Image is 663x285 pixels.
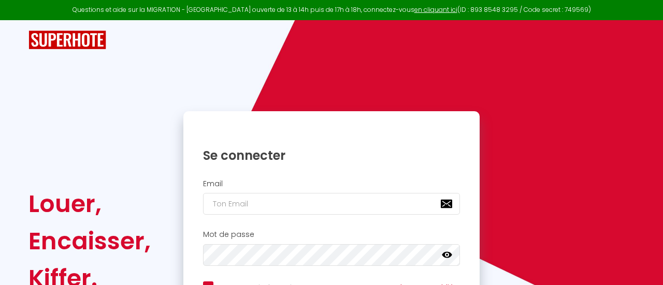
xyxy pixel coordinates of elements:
h2: Mot de passe [203,230,460,239]
a: en cliquant ici [414,5,457,14]
h1: Se connecter [203,147,460,163]
input: Ton Email [203,193,460,215]
div: Encaisser, [28,222,151,260]
h2: Email [203,179,460,188]
div: Louer, [28,185,151,222]
img: SuperHote logo [28,31,106,50]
